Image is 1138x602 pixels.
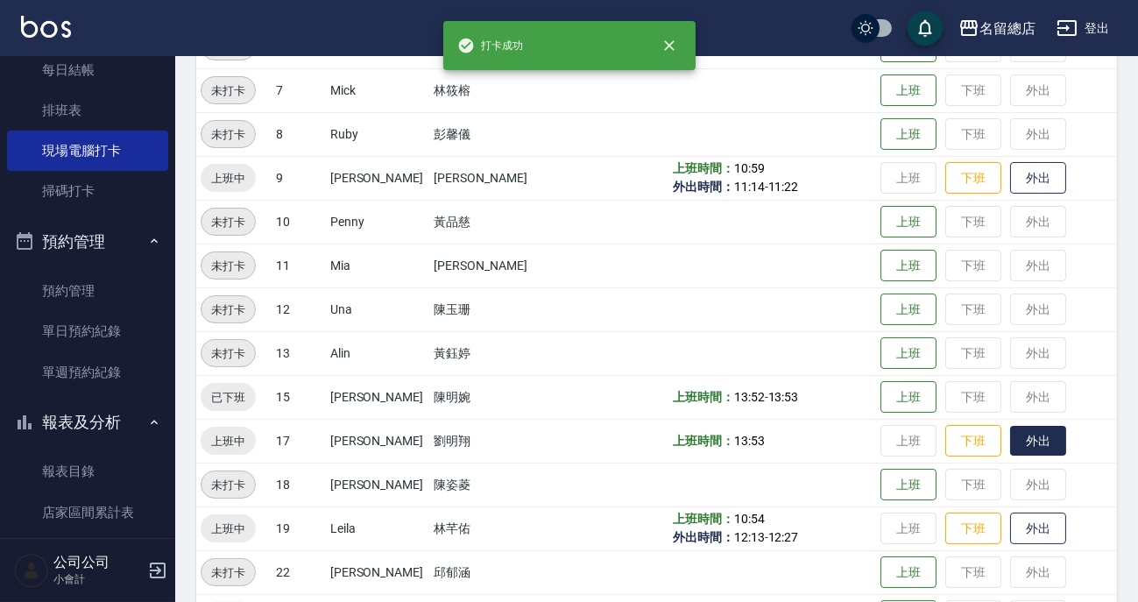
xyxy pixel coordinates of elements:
p: 小會計 [53,571,143,587]
td: Alin [326,331,429,375]
td: Una [326,287,429,331]
a: 每日結帳 [7,50,168,90]
td: Leila [326,506,429,550]
button: 上班 [880,250,937,282]
td: 陳玉珊 [429,287,564,331]
td: 邱郁涵 [429,550,564,594]
b: 上班時間： [673,390,734,404]
h5: 公司公司 [53,554,143,571]
button: 上班 [880,469,937,501]
span: 10:59 [734,161,765,175]
a: 預約管理 [7,271,168,311]
button: 上班 [880,74,937,107]
button: 外出 [1010,426,1066,457]
button: 上班 [880,556,937,589]
span: 上班中 [201,432,256,450]
button: 下班 [945,162,1001,195]
a: 店家區間累計表 [7,492,168,533]
td: [PERSON_NAME] [326,156,429,200]
td: [PERSON_NAME] [326,550,429,594]
td: [PERSON_NAME] [429,156,564,200]
td: - [668,506,876,550]
b: 上班時間： [673,161,734,175]
button: 下班 [945,513,1001,545]
span: 13:52 [734,390,765,404]
a: 單日預約紀錄 [7,311,168,351]
div: 名留總店 [979,18,1036,39]
a: 報表目錄 [7,451,168,492]
td: 劉明翔 [429,419,564,463]
td: 黃鈺婷 [429,331,564,375]
td: [PERSON_NAME] [326,375,429,419]
td: 彭馨儀 [429,112,564,156]
b: 上班時間： [673,434,734,448]
button: 上班 [880,118,937,151]
button: close [650,26,689,65]
span: 上班中 [201,169,256,188]
td: 11 [272,244,325,287]
td: 10 [272,200,325,244]
button: 報表及分析 [7,400,168,445]
span: 未打卡 [201,344,255,363]
a: 單週預約紀錄 [7,352,168,393]
td: 林筱榕 [429,68,564,112]
span: 13:53 [734,434,765,448]
b: 外出時間： [673,530,734,544]
span: 已下班 [201,388,256,407]
button: 名留總店 [951,11,1043,46]
span: 11:22 [768,180,799,194]
span: 12:27 [768,530,799,544]
td: 7 [272,68,325,112]
b: 上班時間： [673,512,734,526]
span: 10:54 [734,512,765,526]
td: [PERSON_NAME] [326,419,429,463]
button: 登出 [1050,12,1117,45]
td: [PERSON_NAME] [326,463,429,506]
button: 上班 [880,337,937,370]
button: 預約管理 [7,219,168,265]
b: 外出時間： [673,180,734,194]
span: 未打卡 [201,257,255,275]
td: 19 [272,506,325,550]
td: - [668,375,876,419]
span: 13:53 [768,390,799,404]
td: 8 [272,112,325,156]
td: Mia [326,244,429,287]
a: 排班表 [7,90,168,131]
td: 18 [272,463,325,506]
button: 上班 [880,294,937,326]
span: 上班中 [201,520,256,538]
button: 上班 [880,206,937,238]
span: 未打卡 [201,81,255,100]
td: [PERSON_NAME] [429,244,564,287]
a: 掃碼打卡 [7,171,168,211]
a: 店家日報表 [7,533,168,573]
button: 外出 [1010,162,1066,195]
td: 17 [272,419,325,463]
td: 陳明婉 [429,375,564,419]
span: 未打卡 [201,476,255,494]
td: 陳姿菱 [429,463,564,506]
a: 現場電腦打卡 [7,131,168,171]
img: Logo [21,16,71,38]
button: save [908,11,943,46]
span: 未打卡 [201,563,255,582]
td: Penny [326,200,429,244]
span: 未打卡 [201,125,255,144]
span: 未打卡 [201,213,255,231]
td: 22 [272,550,325,594]
td: 黃品慈 [429,200,564,244]
td: 9 [272,156,325,200]
td: 林芊佑 [429,506,564,550]
button: 下班 [945,425,1001,457]
button: 外出 [1010,513,1066,545]
td: 13 [272,331,325,375]
span: 未打卡 [201,301,255,319]
td: Ruby [326,112,429,156]
td: 15 [272,375,325,419]
img: Person [14,553,49,588]
button: 上班 [880,381,937,414]
span: 12:13 [734,530,765,544]
span: 11:14 [734,180,765,194]
td: 12 [272,287,325,331]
